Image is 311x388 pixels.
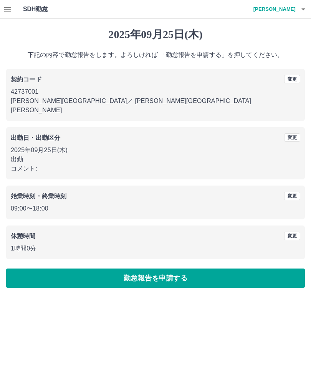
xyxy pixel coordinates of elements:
[11,155,300,164] p: 出勤
[11,134,60,141] b: 出勤日・出勤区分
[284,192,300,200] button: 変更
[284,133,300,142] button: 変更
[11,204,300,213] p: 09:00 〜 18:00
[6,28,305,41] h1: 2025年09月25日(木)
[11,233,36,239] b: 休憩時間
[11,244,300,253] p: 1時間0分
[284,75,300,83] button: 変更
[11,193,66,199] b: 始業時刻・終業時刻
[6,50,305,60] p: 下記の内容で勤怠報告をします。よろしければ 「勤怠報告を申請する」を押してください。
[11,87,300,96] p: 42737001
[284,232,300,240] button: 変更
[11,164,300,173] p: コメント:
[11,146,300,155] p: 2025年09月25日(木)
[11,76,42,83] b: 契約コード
[11,96,300,115] p: [PERSON_NAME][GEOGRAPHIC_DATA] ／ [PERSON_NAME][GEOGRAPHIC_DATA][PERSON_NAME]
[6,269,305,288] button: 勤怠報告を申請する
